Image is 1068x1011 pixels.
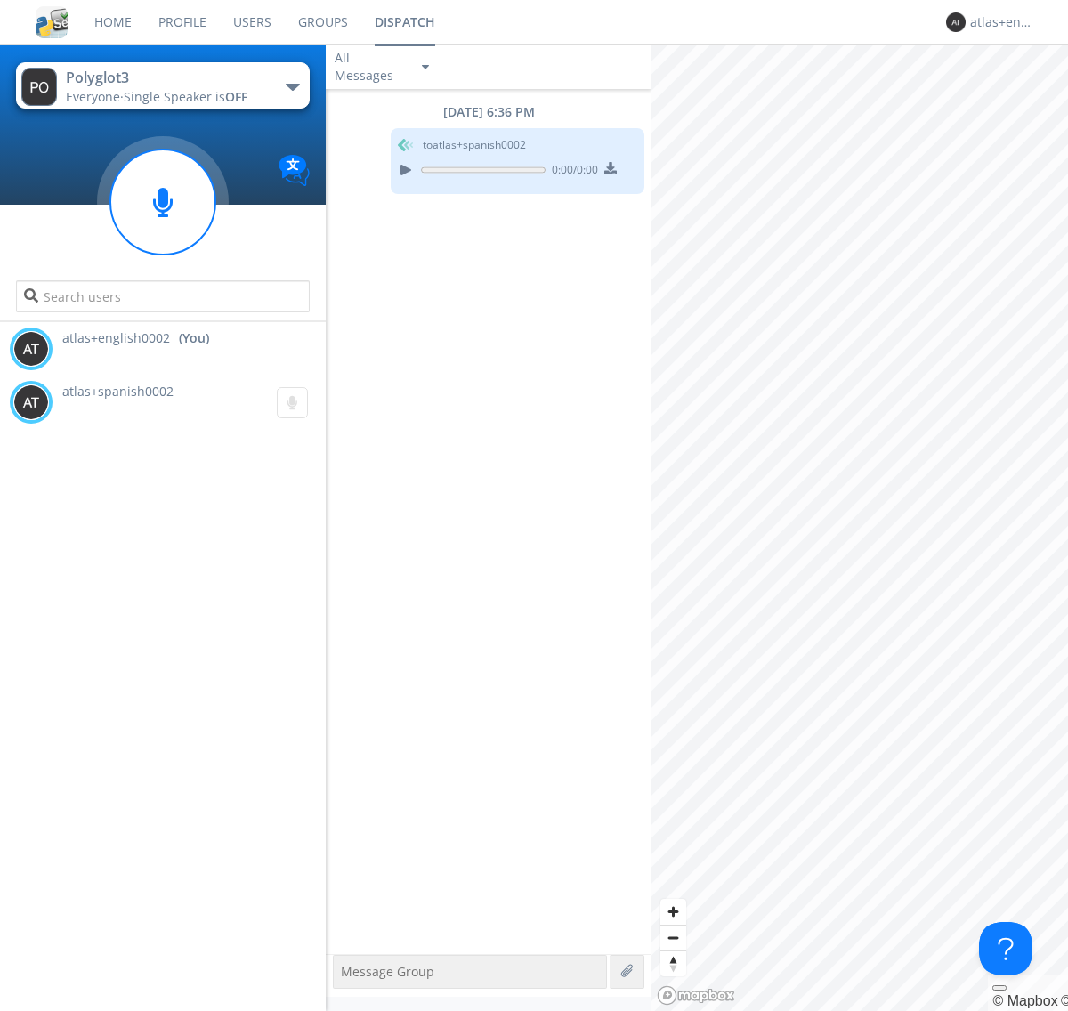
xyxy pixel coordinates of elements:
span: atlas+english0002 [62,329,170,347]
button: Polyglot3Everyone·Single Speaker isOFF [16,62,309,109]
div: (You) [179,329,209,347]
img: cddb5a64eb264b2086981ab96f4c1ba7 [36,6,68,38]
div: All Messages [335,49,406,85]
img: caret-down-sm.svg [422,65,429,69]
button: Reset bearing to north [660,950,686,976]
img: 373638.png [13,384,49,420]
img: 373638.png [946,12,966,32]
button: Toggle attribution [992,985,1007,991]
div: Everyone · [66,88,266,106]
a: Mapbox logo [657,985,735,1006]
span: OFF [225,88,247,105]
div: atlas+english0002 [970,13,1037,31]
img: Translation enabled [279,155,310,186]
div: [DATE] 6:36 PM [326,103,651,121]
span: Single Speaker is [124,88,247,105]
span: Reset bearing to north [660,951,686,976]
span: Zoom out [660,926,686,950]
span: to atlas+spanish0002 [423,137,526,153]
img: download media button [604,162,617,174]
iframe: Toggle Customer Support [979,922,1032,975]
button: Zoom in [660,899,686,925]
button: Zoom out [660,925,686,950]
a: Mapbox [992,993,1057,1008]
div: Polyglot3 [66,68,266,88]
img: 373638.png [21,68,57,106]
input: Search users [16,280,309,312]
span: atlas+spanish0002 [62,383,174,400]
span: 0:00 / 0:00 [546,162,598,182]
img: 373638.png [13,331,49,367]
